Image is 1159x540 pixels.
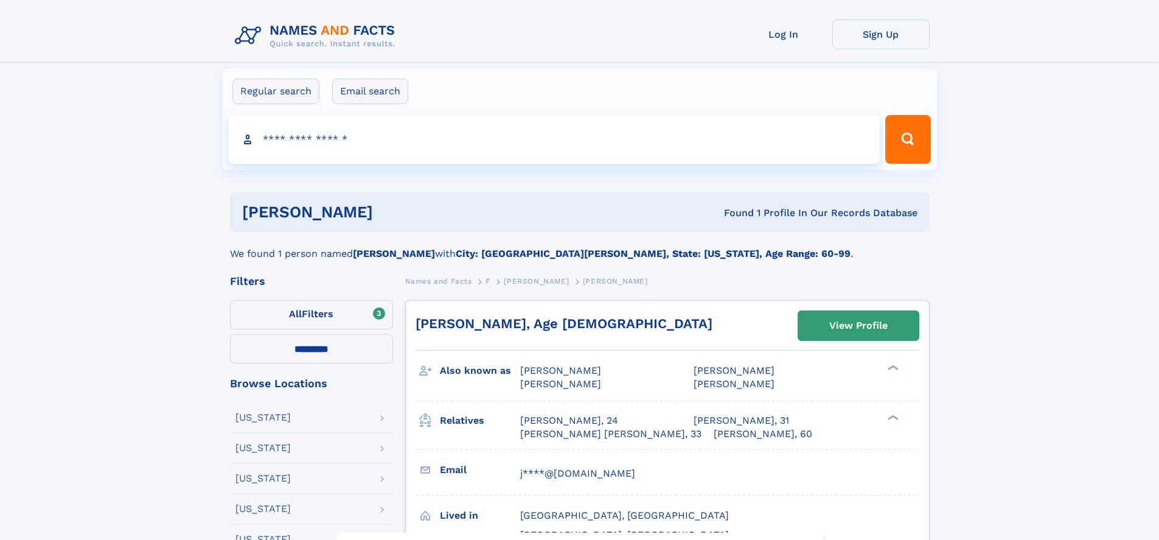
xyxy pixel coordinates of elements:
[230,276,393,287] div: Filters
[232,79,319,104] label: Regular search
[520,365,601,376] span: [PERSON_NAME]
[520,378,601,390] span: [PERSON_NAME]
[504,277,569,286] span: [PERSON_NAME]
[440,460,520,480] h3: Email
[694,414,789,427] a: [PERSON_NAME], 31
[229,115,880,164] input: search input
[504,273,569,289] a: [PERSON_NAME]
[714,427,812,441] a: [PERSON_NAME], 60
[440,410,520,431] h3: Relatives
[416,316,712,331] a: [PERSON_NAME], Age [DEMOGRAPHIC_DATA]
[486,273,490,289] a: F
[520,510,729,521] span: [GEOGRAPHIC_DATA], [GEOGRAPHIC_DATA]
[405,273,472,289] a: Names and Facts
[486,277,490,286] span: F
[829,312,888,340] div: View Profile
[832,19,930,49] a: Sign Up
[235,443,291,453] div: [US_STATE]
[520,427,701,441] a: [PERSON_NAME] [PERSON_NAME], 33
[456,248,851,259] b: City: [GEOGRAPHIC_DATA][PERSON_NAME], State: [US_STATE], Age Range: 60-99
[235,413,291,423] div: [US_STATE]
[332,79,408,104] label: Email search
[353,248,435,259] b: [PERSON_NAME]
[440,505,520,526] h3: Lived in
[798,311,919,340] a: View Profile
[242,205,549,220] h1: [PERSON_NAME]
[694,365,774,376] span: [PERSON_NAME]
[289,308,302,320] span: All
[520,414,618,427] a: [PERSON_NAME], 24
[735,19,832,49] a: Log In
[230,232,930,261] div: We found 1 person named with .
[885,364,899,372] div: ❯
[230,300,393,329] label: Filters
[235,504,291,514] div: [US_STATE]
[694,378,774,390] span: [PERSON_NAME]
[548,206,917,220] div: Found 1 Profile In Our Records Database
[230,378,393,389] div: Browse Locations
[583,277,648,286] span: [PERSON_NAME]
[440,360,520,381] h3: Also known as
[885,115,930,164] button: Search Button
[885,413,899,421] div: ❯
[230,19,405,52] img: Logo Names and Facts
[235,474,291,483] div: [US_STATE]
